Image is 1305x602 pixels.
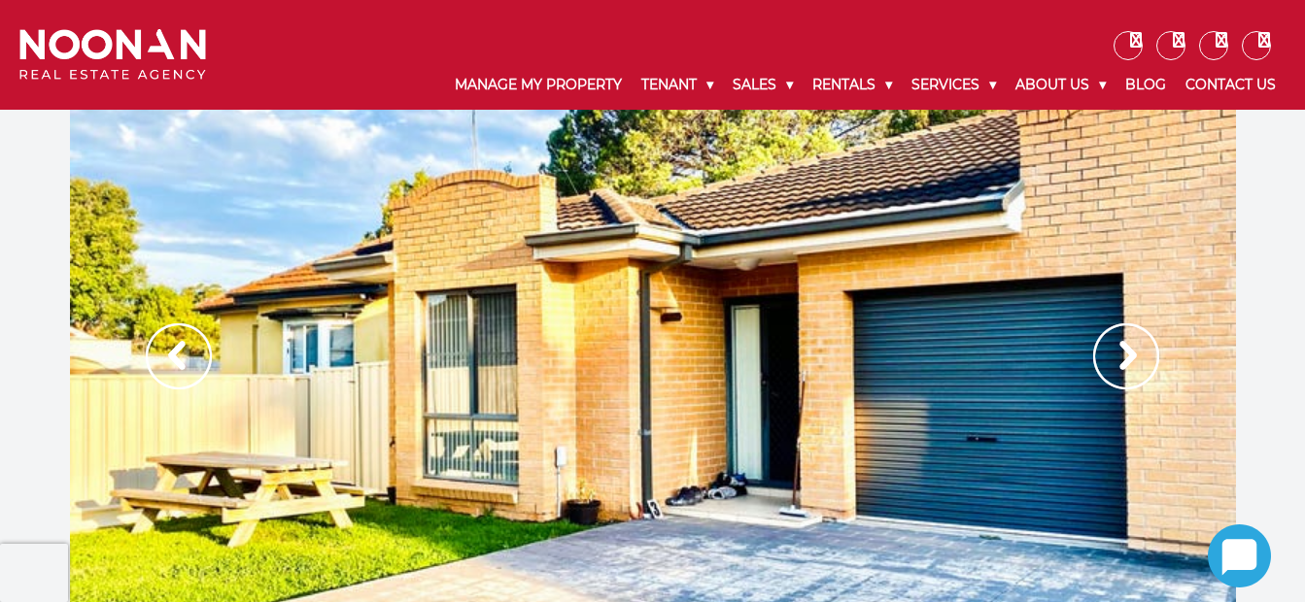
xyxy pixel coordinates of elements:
a: Rentals [803,60,902,110]
img: Arrow slider [1093,323,1159,389]
a: Blog [1116,60,1176,110]
a: Tenant [632,60,723,110]
a: About Us [1006,60,1116,110]
a: Services [902,60,1006,110]
a: Manage My Property [445,60,632,110]
a: Sales [723,60,803,110]
a: Contact Us [1176,60,1286,110]
img: Noonan Real Estate Agency [19,29,206,81]
img: Arrow slider [146,323,212,389]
